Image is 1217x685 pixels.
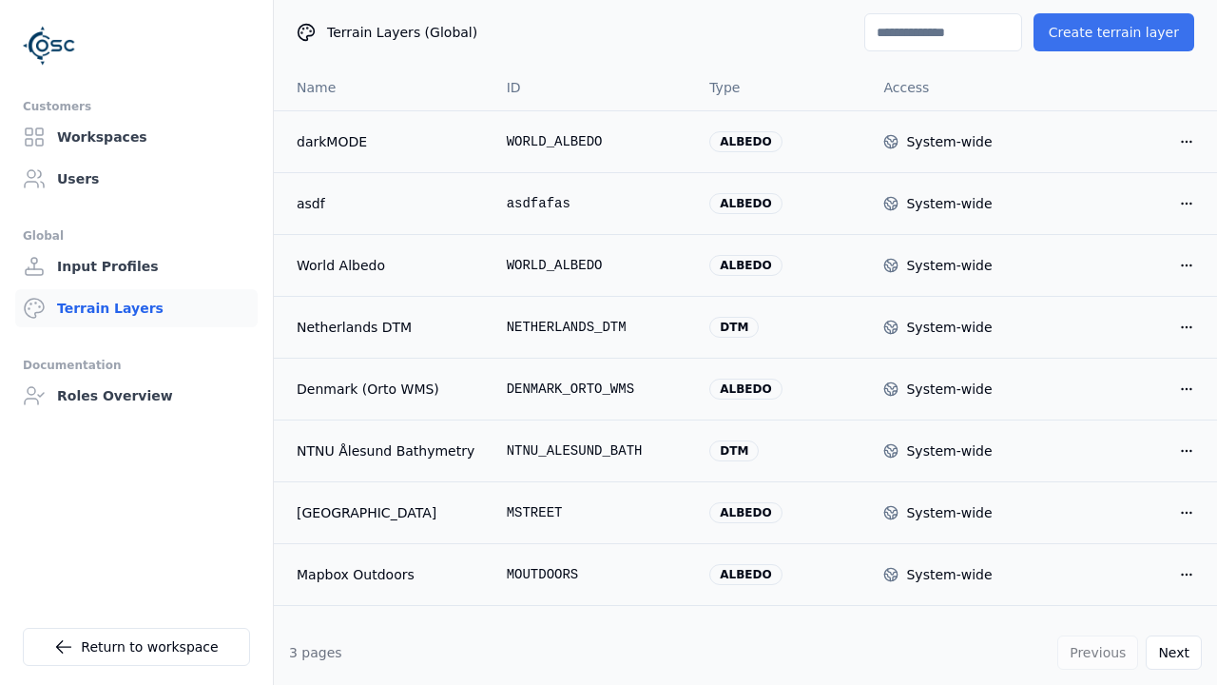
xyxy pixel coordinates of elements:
[507,194,680,213] div: asdfafas
[507,503,680,522] div: MSTREET
[1033,13,1194,51] button: Create terrain layer
[23,354,250,377] div: Documentation
[507,132,680,151] div: WORLD_ALBEDO
[709,379,782,400] div: albedo
[297,318,476,337] a: Netherlands DTM
[23,628,250,666] a: Return to workspace
[297,132,476,151] a: darkMODE
[507,318,680,337] div: NETHERLANDS_DTM
[906,503,992,522] div: System-wide
[906,132,992,151] div: System-wide
[709,131,782,152] div: albedo
[15,247,258,285] a: Input Profiles
[709,564,782,585] div: albedo
[15,118,258,156] a: Workspaces
[23,225,250,247] div: Global
[297,565,476,584] a: Mapbox Outdoors
[507,256,680,275] div: WORLD_ALBEDO
[906,194,992,213] div: System-wide
[327,23,477,42] span: Terrain Layers (Global)
[297,380,476,399] a: Denmark (Orto WMS)
[694,65,868,110] th: Type
[906,318,992,337] div: System-wide
[868,65,1042,110] th: Access
[297,194,476,213] a: asdf
[709,255,782,276] div: albedo
[906,565,992,584] div: System-wide
[297,441,476,460] a: NTNU Ålesund Bathymetry
[15,377,258,415] a: Roles Overview
[23,19,76,72] img: Logo
[289,645,342,660] span: 3 pages
[15,160,258,198] a: Users
[507,380,680,399] div: DENMARK_ORTO_WMS
[15,289,258,327] a: Terrain Layers
[906,380,992,399] div: System-wide
[507,441,680,460] div: NTNU_ALESUND_BATH
[906,441,992,460] div: System-wide
[23,95,250,118] div: Customers
[507,565,680,584] div: MOUTDOORS
[492,65,695,110] th: ID
[709,502,782,523] div: albedo
[274,65,492,110] th: Name
[906,256,992,275] div: System-wide
[1146,636,1202,670] button: Next
[709,317,759,338] div: dtm
[297,503,476,522] a: [GEOGRAPHIC_DATA]
[709,440,759,461] div: dtm
[297,256,476,275] a: World Albedo
[709,193,782,214] div: albedo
